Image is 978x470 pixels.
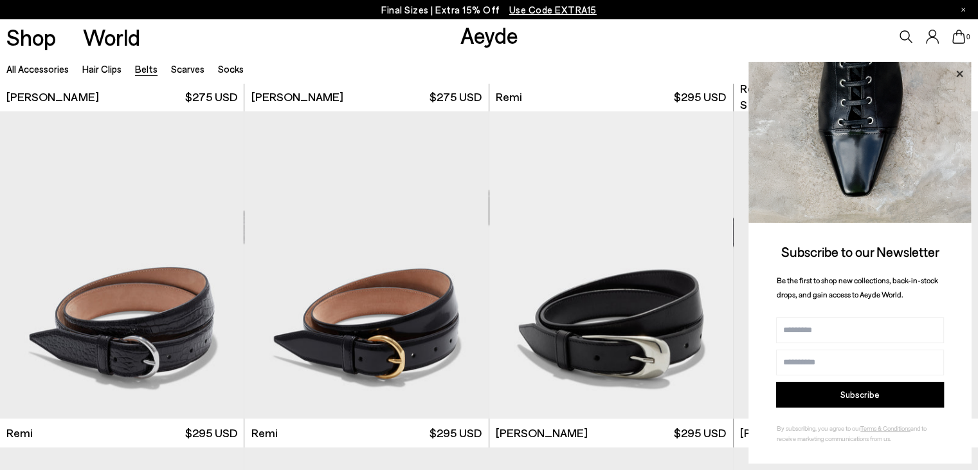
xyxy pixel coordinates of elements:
img: Remi Leather Belt [244,111,488,418]
a: Remi $295 USD [244,418,488,447]
span: 0 [965,33,972,41]
span: Remi [6,425,33,441]
a: World [83,26,140,48]
span: Subscribe to our Newsletter [781,243,939,259]
span: $295 USD [430,425,482,441]
span: $275 USD [430,89,482,105]
img: Leona Leather Belt [733,111,977,418]
a: Aeyde [460,21,518,48]
a: Shop [6,26,56,48]
span: [PERSON_NAME] [251,89,343,105]
a: [PERSON_NAME] $295 USD [734,418,978,447]
a: Hair Clips [82,63,122,75]
li: S [740,97,747,113]
ul: variant [740,97,774,113]
div: 1 / 3 [489,111,733,418]
button: Subscribe [776,382,944,408]
a: Remi $295 USD [489,82,733,111]
a: 0 [952,30,965,44]
img: Leona Leather Belt [489,111,733,418]
span: [PERSON_NAME] [6,89,98,105]
span: By subscribing, you agree to our [777,424,860,432]
a: Remi S M L $295 USD [734,82,978,111]
span: $275 USD [185,89,237,105]
a: 3 / 3 1 / 3 2 / 3 3 / 3 1 / 3 Next slide Previous slide [489,111,733,418]
span: Be the first to shop new collections, back-in-stock drops, and gain access to Aeyde World. [777,276,938,299]
span: $295 USD [674,89,726,105]
a: Terms & Conditions [860,424,910,432]
img: Leona Leather Belt [734,111,978,418]
span: $295 USD [674,425,726,441]
a: [PERSON_NAME] $295 USD [489,418,733,447]
a: All accessories [6,63,69,75]
img: ca3f721fb6ff708a270709c41d776025.jpg [748,62,972,223]
span: Navigate to /collections/ss25-final-sizes [509,4,597,15]
span: Remi [496,89,522,105]
span: [PERSON_NAME] [740,425,832,441]
span: Remi [740,80,766,97]
span: Remi [251,425,278,441]
a: Belts [135,63,158,75]
div: 2 / 3 [733,111,977,418]
p: Final Sizes | Extra 15% Off [381,2,597,18]
a: [PERSON_NAME] $275 USD [244,82,488,111]
span: [PERSON_NAME] [496,425,588,441]
a: Socks [218,63,244,75]
a: Scarves [171,63,204,75]
span: $295 USD [185,425,237,441]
